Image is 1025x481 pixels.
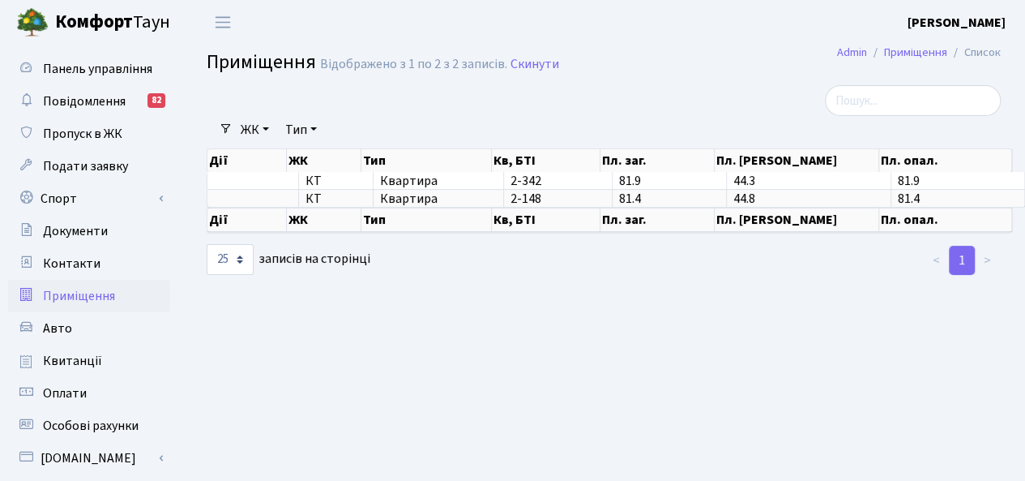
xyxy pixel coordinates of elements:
a: Скинути [510,57,559,72]
span: 81.9 [619,172,641,190]
a: [DOMAIN_NAME] [8,442,170,475]
span: Приміщення [43,287,115,305]
th: Пл. заг. [600,208,715,232]
a: 1 [949,246,975,275]
a: Тип [279,116,323,144]
span: Квитанції [43,352,102,370]
th: Тип [361,149,492,172]
img: logo.png [16,6,49,39]
a: Повідомлення82 [8,85,170,118]
span: Таун [55,9,170,37]
button: Переключити навігацію [203,9,243,36]
span: Оплати [43,384,87,402]
span: Повідомлення [43,92,126,110]
div: 82 [147,93,165,108]
span: 44.8 [733,190,755,208]
span: 81.4 [619,190,641,208]
label: записів на сторінці [207,244,370,275]
span: Панель управління [43,60,152,78]
span: 44.3 [733,172,755,190]
a: Спорт [8,183,170,215]
span: Квартира [380,174,497,187]
th: Дії [207,208,287,232]
select: записів на сторінці [207,244,254,275]
span: Приміщення [207,48,316,76]
th: Пл. [PERSON_NAME] [715,149,879,172]
th: ЖК [287,149,361,172]
th: Дії [207,149,287,172]
a: Подати заявку [8,150,170,183]
span: 81.4 [898,190,920,208]
a: [PERSON_NAME] [908,13,1006,32]
a: Приміщення [8,280,170,312]
b: [PERSON_NAME] [908,14,1006,32]
th: ЖК [287,208,361,232]
span: Авто [43,320,72,337]
a: Admin [837,44,867,61]
input: Пошук... [825,85,1001,116]
a: Панель управління [8,53,170,85]
a: ЖК [234,116,275,144]
b: Комфорт [55,9,133,35]
a: Особові рахунки [8,410,170,442]
span: 2-148 [510,190,541,208]
a: Квитанції [8,345,170,377]
a: Пропуск в ЖК [8,118,170,150]
span: КТ [305,174,366,187]
nav: breadcrumb [813,36,1025,70]
span: Подати заявку [43,157,128,175]
th: Пл. опал. [879,208,1013,232]
span: Пропуск в ЖК [43,125,122,143]
th: Кв, БТІ [492,149,600,172]
li: Список [947,44,1001,62]
th: Пл. опал. [879,149,1013,172]
span: КТ [305,192,366,205]
span: Квартира [380,192,497,205]
th: Пл. [PERSON_NAME] [715,208,879,232]
a: Контакти [8,247,170,280]
a: Документи [8,215,170,247]
a: Авто [8,312,170,345]
th: Пл. заг. [600,149,715,172]
span: Документи [43,222,108,240]
span: 81.9 [898,172,920,190]
div: Відображено з 1 по 2 з 2 записів. [320,57,507,72]
span: Контакти [43,255,100,273]
span: Особові рахунки [43,417,139,435]
span: 2-342 [510,172,541,190]
th: Кв, БТІ [492,208,600,232]
a: Оплати [8,377,170,410]
th: Тип [361,208,492,232]
a: Приміщення [884,44,947,61]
